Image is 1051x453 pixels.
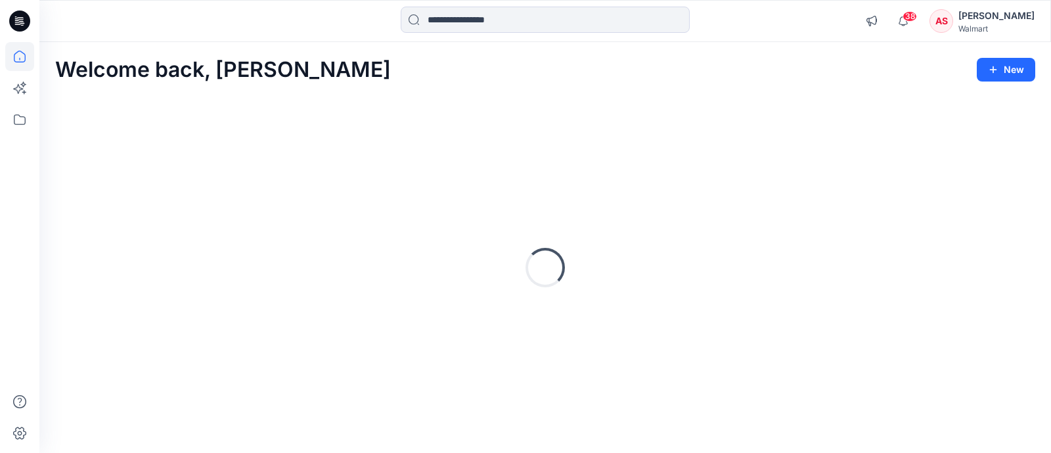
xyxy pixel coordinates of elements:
div: AS [929,9,953,33]
div: Walmart [958,24,1035,34]
span: 38 [903,11,917,22]
h2: Welcome back, [PERSON_NAME] [55,58,391,82]
div: [PERSON_NAME] [958,8,1035,24]
button: New [977,58,1035,82]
